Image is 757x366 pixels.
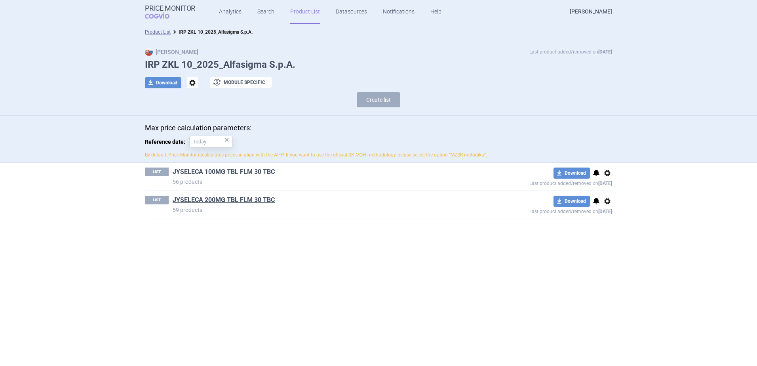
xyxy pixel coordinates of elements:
strong: [PERSON_NAME] [145,49,198,55]
h1: IRP ZKL 10_2025_Alfasigma S.p.A. [145,59,612,71]
button: Create list [357,92,400,107]
strong: [DATE] [598,181,612,186]
button: Download [553,168,590,179]
span: COGVIO [145,12,181,19]
input: Reference date:× [189,136,233,148]
p: Last product added/removed on [472,207,612,214]
h1: JYSELECA 200MG TBL FLM 30 TBC [173,196,472,206]
img: SK [145,48,153,56]
p: 56 products [173,178,472,186]
p: By default, Price Monitor recalculates prices in align with the AIFP. If you want to use the offi... [145,152,612,158]
strong: [DATE] [598,209,612,214]
button: Module specific [210,77,272,88]
p: 59 products [173,206,472,214]
div: × [224,135,229,144]
li: IRP ZKL 10_2025_Alfasigma S.p.A. [171,28,253,36]
a: JYSELECA 200MG TBL FLM 30 TBC [173,196,275,204]
h1: JYSELECA 100MG TBL FLM 30 TBC [173,168,472,178]
p: LIST [145,196,169,204]
p: Max price calculation parameters: [145,124,612,132]
p: Last product added/removed on [529,48,612,56]
p: Last product added/removed on [472,179,612,186]
a: JYSELECA 100MG TBL FLM 30 TBC [173,168,275,176]
li: Product List [145,28,171,36]
p: LIST [145,168,169,176]
button: Download [553,196,590,207]
span: Reference date: [145,136,189,148]
button: Download [145,77,181,88]
a: Price MonitorCOGVIO [145,4,195,19]
a: Product List [145,29,171,35]
strong: Price Monitor [145,4,195,12]
strong: [DATE] [598,49,612,55]
strong: IRP ZKL 10_2025_Alfasigma S.p.A. [179,29,253,35]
